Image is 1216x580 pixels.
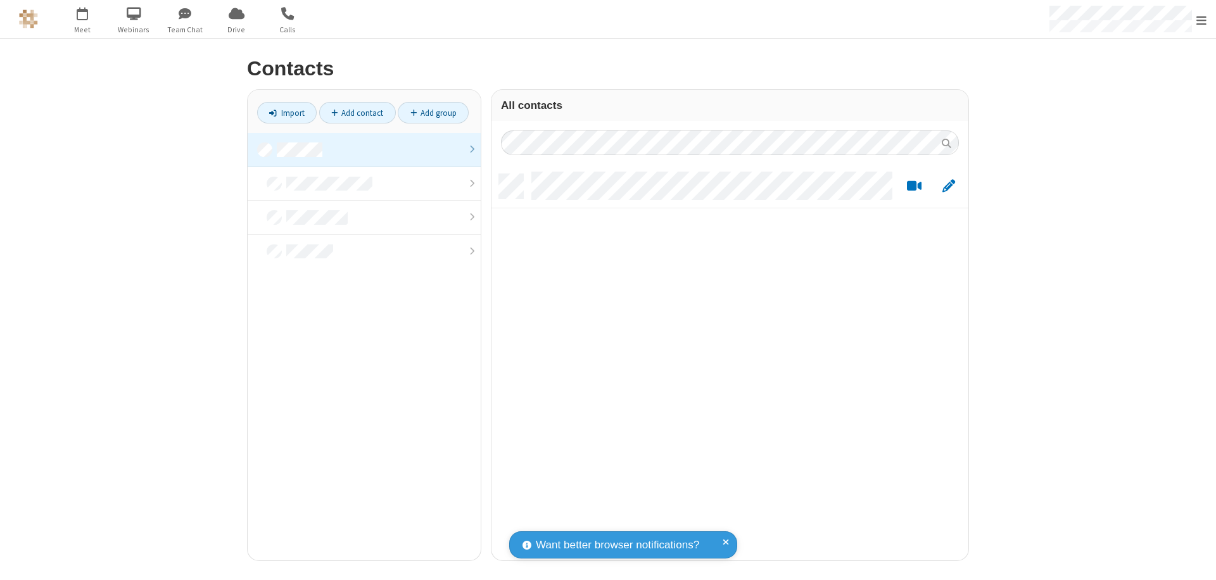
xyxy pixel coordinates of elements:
a: Add contact [319,102,396,123]
span: Webinars [110,24,158,35]
h2: Contacts [247,58,969,80]
a: Add group [398,102,469,123]
button: Edit [936,179,961,194]
span: Want better browser notifications? [536,537,699,553]
div: grid [491,165,968,560]
span: Team Chat [161,24,209,35]
span: Drive [213,24,260,35]
a: Import [257,102,317,123]
span: Meet [59,24,106,35]
img: QA Selenium DO NOT DELETE OR CHANGE [19,9,38,28]
h3: All contacts [501,99,959,111]
button: Start a video meeting [902,179,927,194]
span: Calls [264,24,312,35]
